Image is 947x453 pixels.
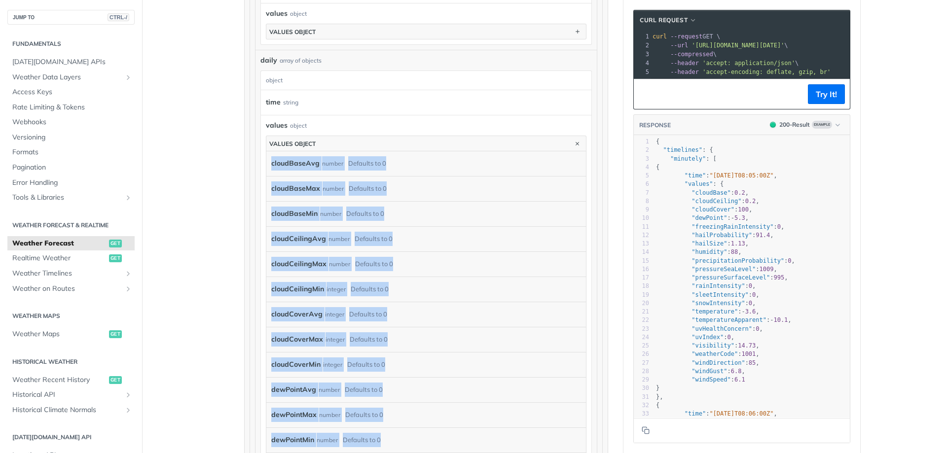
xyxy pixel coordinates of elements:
span: --header [670,69,699,75]
span: 10.1 [773,316,788,323]
label: cloudCeilingAvg [271,232,326,246]
span: \ [653,51,717,58]
div: Defaults to 0 [349,307,387,321]
span: : { [656,146,713,153]
a: Webhooks [7,115,135,130]
label: cloudBaseMax [271,181,320,196]
div: 15 [634,257,649,265]
div: number [319,408,340,422]
div: 23 [634,325,649,333]
span: - [731,214,734,221]
span: - [770,316,773,323]
span: Realtime Weather [12,253,107,263]
div: 19 [634,291,649,299]
div: 200 - Result [779,120,810,129]
span: "time" [685,410,706,417]
label: dewPointAvg [271,383,316,397]
span: "temperatureApparent" [692,316,766,323]
div: 33 [634,410,649,418]
span: get [109,376,122,384]
span: { [656,138,659,145]
a: Weather Data LayersShow subpages for Weather Data Layers [7,70,135,85]
button: Copy to clipboard [639,87,653,102]
span: : , [656,350,760,357]
div: number [320,207,341,221]
div: object [290,121,307,130]
span: 200 [770,122,776,128]
span: "windGust" [692,368,727,375]
div: values object [269,140,316,147]
div: 2 [634,41,651,50]
label: time [266,95,281,109]
span: --header [670,60,699,67]
span: { [656,402,659,409]
span: 1009 [760,266,774,273]
span: } [656,384,659,391]
span: "humidity" [692,248,727,255]
span: Weather Timelines [12,269,122,279]
span: values [266,8,288,19]
div: 3 [634,155,649,163]
button: Show subpages for Historical API [124,391,132,399]
div: Defaults to 0 [345,408,383,422]
div: Defaults to 0 [355,257,393,271]
span: Example [812,121,832,129]
span: "time" [685,172,706,179]
div: Defaults to 0 [347,357,385,372]
span: 995 [773,274,784,281]
button: Show subpages for Tools & Libraries [124,194,132,202]
span: : , [656,232,774,239]
span: "uvHealthConcern" [692,325,752,332]
div: number [323,181,344,196]
span: : , [656,248,742,255]
div: object [261,71,589,90]
span: "hailSize" [692,240,727,247]
div: number [329,257,350,271]
span: "pressureSurfaceLevel" [692,274,770,281]
div: Defaults to 0 [351,282,389,296]
div: 32 [634,401,649,410]
div: 27 [634,359,649,367]
span: 0 [749,300,752,307]
div: number [328,232,350,246]
span: : , [656,325,763,332]
span: "cloudCover" [692,206,734,213]
span: "windSpeed" [692,376,730,383]
span: Error Handling [12,178,132,188]
span: : , [656,257,795,264]
span: --request [670,33,702,40]
span: 'accept: application/json' [702,60,795,67]
label: dewPointMax [271,408,317,422]
div: 8 [634,197,649,206]
span: 0 [756,325,759,332]
a: Rate Limiting & Tokens [7,100,135,115]
span: Rate Limiting & Tokens [12,103,132,112]
span: 100 [738,206,749,213]
span: 0 [749,282,752,289]
span: get [109,240,122,247]
span: 1001 [741,350,756,357]
span: --url [670,42,688,49]
a: Pagination [7,160,135,175]
a: Historical APIShow subpages for Historical API [7,387,135,402]
span: '[URL][DOMAIN_NAME][DATE]' [692,42,784,49]
span: 0 [752,291,756,298]
span: Tools & Libraries [12,193,122,203]
div: 7 [634,189,649,197]
div: Defaults to 0 [350,332,388,347]
div: number [317,433,338,447]
div: 11 [634,223,649,231]
span: "windDirection" [692,359,745,366]
span: "cloudCeiling" [692,198,741,205]
div: Defaults to 0 [348,156,386,171]
div: 20 [634,299,649,308]
span: : , [656,300,756,307]
a: Weather on RoutesShow subpages for Weather on Routes [7,281,135,296]
span: : , [656,316,792,323]
span: Historical Climate Normals [12,405,122,415]
label: cloudCeilingMax [271,257,327,271]
div: 16 [634,265,649,274]
button: cURL Request [636,15,700,25]
div: 22 [634,316,649,324]
h2: [DATE][DOMAIN_NAME] API [7,433,135,442]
